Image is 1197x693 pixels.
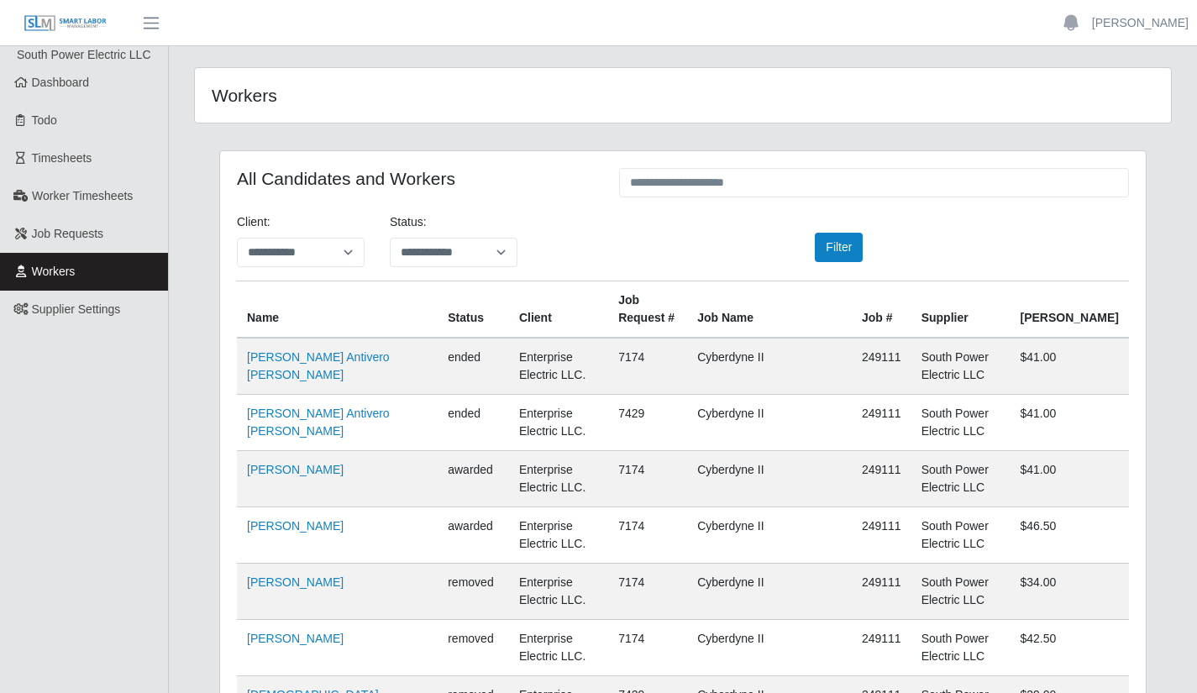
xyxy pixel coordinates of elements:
[608,338,687,395] td: 7174
[438,507,509,564] td: awarded
[852,395,911,451] td: 249111
[438,338,509,395] td: ended
[247,519,344,533] a: [PERSON_NAME]
[509,395,608,451] td: Enterprise Electric LLC.
[1010,338,1129,395] td: $41.00
[911,281,1011,339] th: Supplier
[247,350,390,381] a: [PERSON_NAME] Antivero [PERSON_NAME]
[852,507,911,564] td: 249111
[247,575,344,589] a: [PERSON_NAME]
[32,76,90,89] span: Dashboard
[852,338,911,395] td: 249111
[687,451,852,507] td: Cyberdyne II
[32,227,104,240] span: Job Requests
[509,507,608,564] td: Enterprise Electric LLC.
[608,620,687,676] td: 7174
[247,463,344,476] a: [PERSON_NAME]
[911,395,1011,451] td: South Power Electric LLC
[438,281,509,339] th: Status
[17,48,151,61] span: South Power Electric LLC
[32,113,57,127] span: Todo
[815,233,863,262] button: Filter
[32,189,133,202] span: Worker Timesheets
[687,620,852,676] td: Cyberdyne II
[237,213,270,231] label: Client:
[438,395,509,451] td: ended
[509,564,608,620] td: Enterprise Electric LLC.
[608,507,687,564] td: 7174
[608,395,687,451] td: 7429
[911,564,1011,620] td: South Power Electric LLC
[247,407,390,438] a: [PERSON_NAME] Antivero [PERSON_NAME]
[237,281,438,339] th: Name
[509,281,608,339] th: Client
[438,564,509,620] td: removed
[509,620,608,676] td: Enterprise Electric LLC.
[852,281,911,339] th: Job #
[852,620,911,676] td: 249111
[509,451,608,507] td: Enterprise Electric LLC.
[247,632,344,645] a: [PERSON_NAME]
[911,338,1011,395] td: South Power Electric LLC
[1092,14,1189,32] a: [PERSON_NAME]
[32,302,121,316] span: Supplier Settings
[608,451,687,507] td: 7174
[1010,281,1129,339] th: [PERSON_NAME]
[390,213,427,231] label: Status:
[687,338,852,395] td: Cyberdyne II
[1010,395,1129,451] td: $41.00
[509,338,608,395] td: Enterprise Electric LLC.
[24,14,108,33] img: SLM Logo
[852,564,911,620] td: 249111
[911,507,1011,564] td: South Power Electric LLC
[608,564,687,620] td: 7174
[852,451,911,507] td: 249111
[32,151,92,165] span: Timesheets
[911,451,1011,507] td: South Power Electric LLC
[687,395,852,451] td: Cyberdyne II
[687,281,852,339] th: Job Name
[237,168,594,189] h4: All Candidates and Workers
[212,85,590,106] h4: Workers
[438,620,509,676] td: removed
[438,451,509,507] td: awarded
[1010,564,1129,620] td: $34.00
[1010,620,1129,676] td: $42.50
[32,265,76,278] span: Workers
[608,281,687,339] th: Job Request #
[687,564,852,620] td: Cyberdyne II
[1010,451,1129,507] td: $41.00
[911,620,1011,676] td: South Power Electric LLC
[1010,507,1129,564] td: $46.50
[687,507,852,564] td: Cyberdyne II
